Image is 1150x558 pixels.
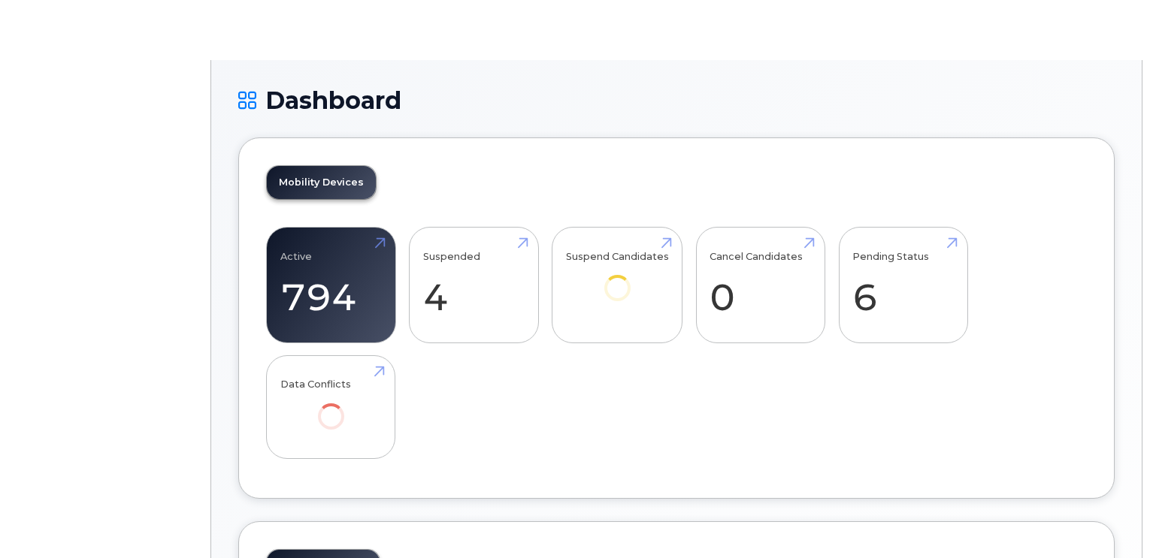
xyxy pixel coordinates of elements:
a: Suspended 4 [423,236,525,335]
a: Pending Status 6 [852,236,954,335]
a: Active 794 [280,236,382,335]
a: Data Conflicts [280,363,382,450]
a: Mobility Devices [267,166,376,199]
a: Cancel Candidates 0 [710,236,811,335]
h1: Dashboard [238,87,1115,113]
a: Suspend Candidates [566,236,669,322]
